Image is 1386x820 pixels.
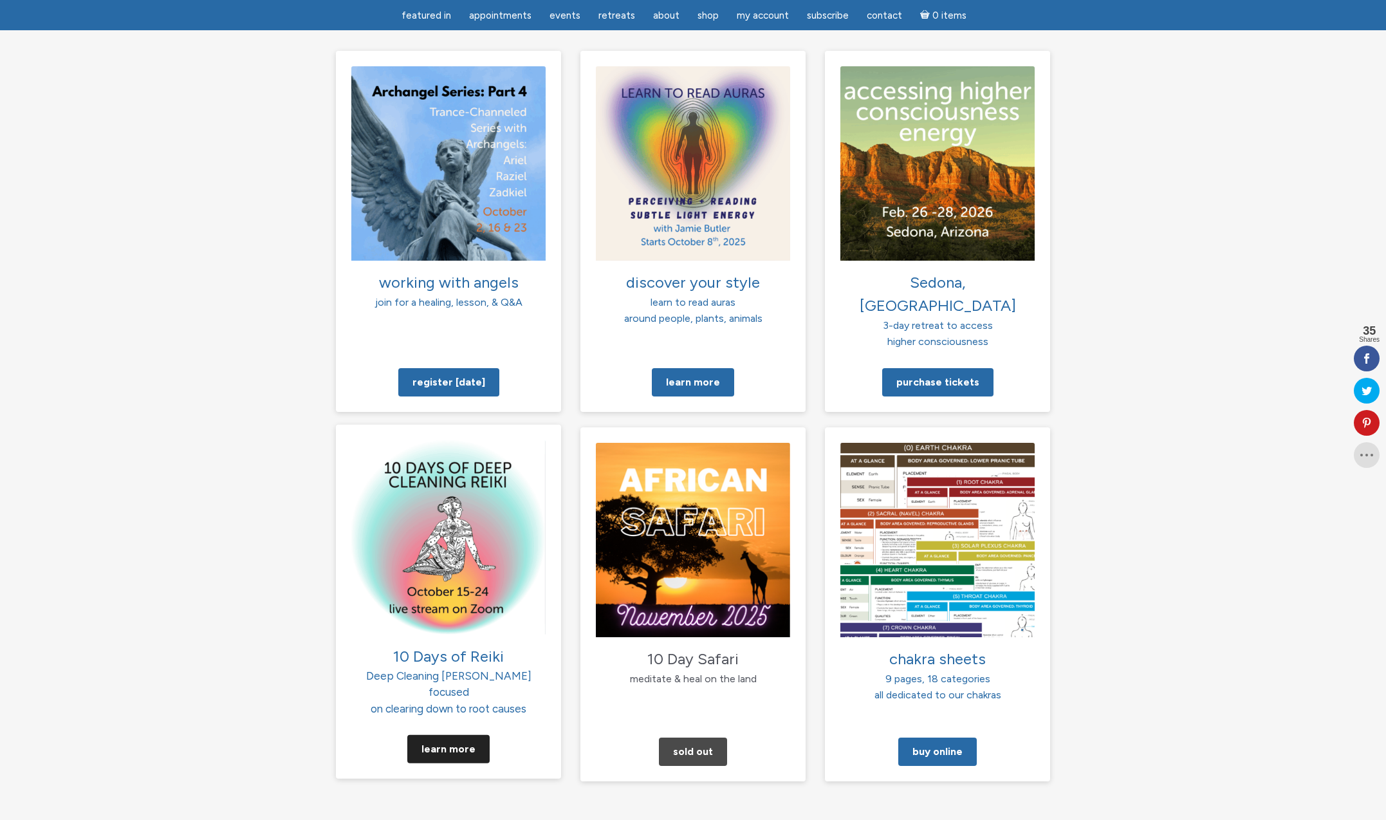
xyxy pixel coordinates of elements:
[371,702,526,714] span: on clearing down to root causes
[874,689,1001,701] span: all dedicated to our chakras
[799,3,856,28] a: Subscribe
[651,296,735,308] span: learn to read auras
[1359,325,1380,337] span: 35
[867,10,902,21] span: Contact
[653,10,679,21] span: About
[690,3,726,28] a: Shop
[932,11,966,21] span: 0 items
[542,3,588,28] a: Events
[647,649,739,668] span: 10 Day Safari
[379,273,519,292] span: working with angels
[859,3,910,28] a: Contact
[920,10,932,21] i: Cart
[885,673,990,685] span: 9 pages, 18 categories
[591,3,643,28] a: Retreats
[550,10,580,21] span: Events
[883,319,993,331] span: 3-day retreat to access
[407,735,490,763] a: Learn More
[860,273,1016,315] span: Sedona, [GEOGRAPHIC_DATA]
[889,649,986,668] span: chakra sheets
[461,3,539,28] a: Appointments
[1359,337,1380,343] span: Shares
[469,10,531,21] span: Appointments
[645,3,687,28] a: About
[698,10,719,21] span: Shop
[729,3,797,28] a: My Account
[630,673,757,685] span: meditate & heal on the land
[402,10,451,21] span: featured in
[624,312,762,324] span: around people, plants, animals
[366,651,531,698] span: Deep Cleaning [PERSON_NAME] focused
[626,273,760,292] span: discover your style
[882,368,993,396] a: Purchase tickets
[807,10,849,21] span: Subscribe
[398,368,499,396] a: Register [DATE]
[598,10,635,21] span: Retreats
[898,738,977,766] a: Buy Online
[737,10,789,21] span: My Account
[375,296,522,308] span: join for a healing, lesson, & Q&A
[887,335,988,348] span: higher consciousness
[912,2,974,28] a: Cart0 items
[659,738,727,766] a: Sold Out
[394,3,459,28] a: featured in
[393,646,504,665] span: 10 Days of Reiki
[652,368,734,396] a: Learn more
